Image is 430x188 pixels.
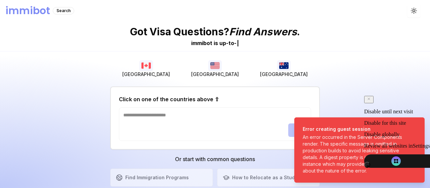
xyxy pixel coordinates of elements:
[139,60,153,71] img: Canada flag
[277,60,291,71] img: Australia flag
[191,71,239,78] span: [GEOGRAPHIC_DATA]
[53,7,74,14] div: Search
[110,155,320,163] h3: Or start with common questions
[208,60,222,71] img: USA flag
[260,71,308,78] span: [GEOGRAPHIC_DATA]
[237,40,239,46] span: |
[119,95,219,103] h2: Click on one of the countries above ⇧
[219,40,236,46] span: u p - t o -
[122,71,170,78] span: [GEOGRAPHIC_DATA]
[130,26,300,38] p: Got Visa Questions? .
[229,26,297,38] span: Find Answers
[303,134,414,174] div: An error occurred in the Server Components render. The specific message is omitted in production ...
[5,5,50,17] h1: immibot
[191,39,218,47] div: immibot is
[303,126,414,133] div: Error creating guest session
